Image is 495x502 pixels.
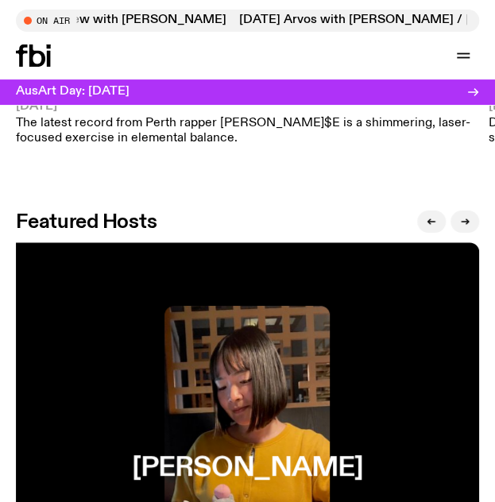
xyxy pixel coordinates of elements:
h3: [PERSON_NAME] [132,455,363,481]
button: On Air[DATE] Arvos with [PERSON_NAME] / [PERSON_NAME] interview with [PERSON_NAME][DATE] Arvos wi... [16,10,479,32]
p: The latest record from Perth rapper [PERSON_NAME]$E is a shimmering, laser-focused exercise in el... [16,116,479,146]
h2: Featured Hosts [16,214,157,232]
h3: AusArt Day: [DATE] [16,86,130,98]
span: [DATE] [16,101,479,113]
a: [DEMOGRAPHIC_DATA] IS THE WIND –MALI JO$E[DATE]The latest record from Perth rapper [PERSON_NAME]$... [16,85,479,146]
